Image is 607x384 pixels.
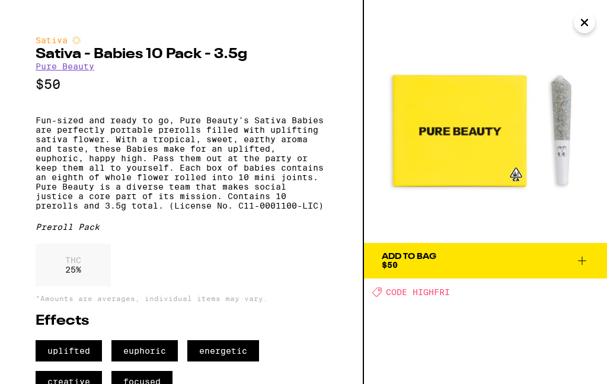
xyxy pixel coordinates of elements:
p: THC [65,255,81,265]
div: Preroll Pack [36,222,327,232]
div: Sativa [36,36,327,45]
div: 25 % [36,244,111,286]
img: sativaColor.svg [72,36,81,45]
button: Close [574,12,595,33]
span: CODE HIGHFRI [386,287,450,297]
div: Add To Bag [382,252,436,261]
p: Fun-sized and ready to go, Pure Beauty's Sativa Babies are perfectly portable prerolls filled wit... [36,116,327,210]
h2: Effects [36,314,327,328]
button: Add To Bag$50 [364,243,607,279]
a: Pure Beauty [36,62,94,71]
p: $50 [36,77,327,92]
span: uplifted [36,340,102,361]
span: euphoric [111,340,178,361]
span: energetic [187,340,259,361]
h2: Sativa - Babies 10 Pack - 3.5g [36,47,327,62]
span: $50 [382,260,398,270]
p: *Amounts are averages, individual items may vary. [36,295,327,302]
